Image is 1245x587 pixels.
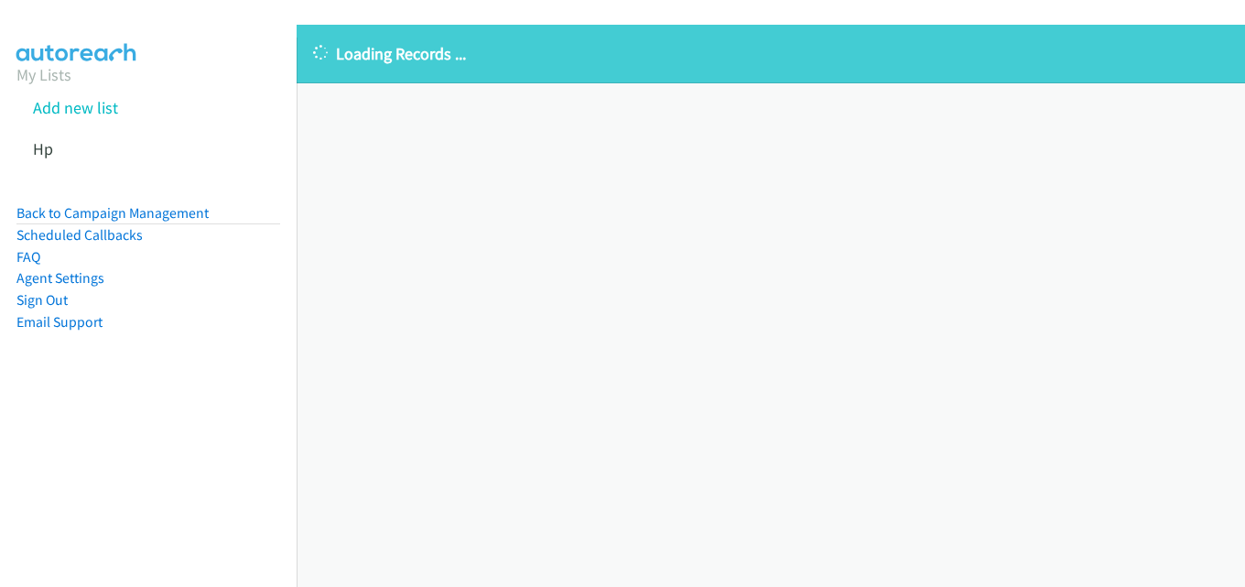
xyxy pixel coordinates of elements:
p: Loading Records ... [313,41,1229,66]
a: Email Support [16,313,103,331]
a: My Lists [16,64,71,85]
a: Back to Campaign Management [16,204,209,222]
a: Scheduled Callbacks [16,226,143,244]
a: Sign Out [16,291,68,309]
a: FAQ [16,248,40,266]
a: Add new list [33,97,118,118]
a: Agent Settings [16,269,104,287]
a: Hp [33,138,53,159]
